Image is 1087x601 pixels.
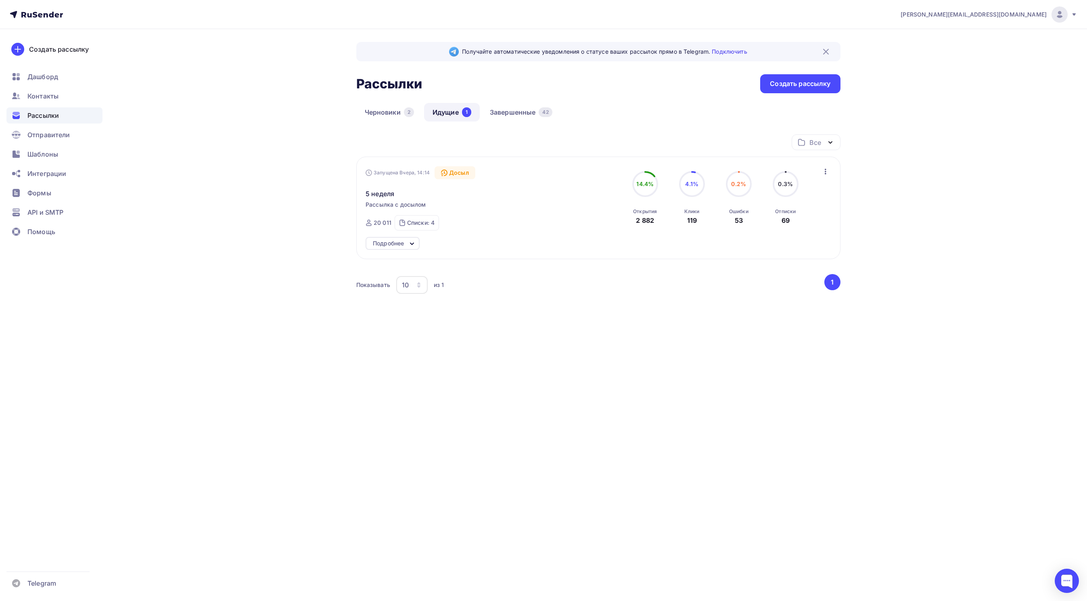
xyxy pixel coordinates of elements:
div: Подробнее [373,239,404,248]
span: Получайте автоматические уведомления о статусе ваших рассылок прямо в Telegram. [462,48,747,56]
a: Шаблоны [6,146,102,162]
button: 10 [396,276,428,294]
span: Шаблоны [27,149,58,159]
div: 1 [462,107,471,117]
button: Все [792,134,840,150]
a: Контакты [6,88,102,104]
a: Формы [6,185,102,201]
a: Подключить [712,48,747,55]
span: Формы [27,188,51,198]
div: Досыл [435,166,475,179]
div: 119 [687,216,697,225]
div: Списки: 4 [407,219,435,227]
span: 14.4% [636,180,654,187]
div: Запущена Вчера, 14:14 [366,170,430,176]
span: Telegram [27,578,56,588]
div: из 1 [434,281,444,289]
span: Отправители [27,130,70,140]
div: 20 011 [374,219,391,227]
div: 2 882 [636,216,654,225]
a: Идущие1 [424,103,480,121]
a: Дашборд [6,69,102,85]
a: Отправители [6,127,102,143]
div: Показывать [356,281,390,289]
ul: Pagination [823,274,840,290]
div: Открытия [633,208,657,215]
a: [PERSON_NAME][EMAIL_ADDRESS][DOMAIN_NAME] [901,6,1077,23]
a: Завершенные42 [481,103,561,121]
a: Черновики2 [356,103,422,121]
div: Отписки [775,208,796,215]
span: 0.3% [778,180,793,187]
span: Дашборд [27,72,58,82]
div: Клики [684,208,699,215]
span: Рассылки [27,111,59,120]
span: API и SMTP [27,207,63,217]
h2: Рассылки [356,76,422,92]
div: 42 [539,107,552,117]
a: Рассылки [6,107,102,124]
div: Все [809,138,821,147]
div: Создать рассылку [770,79,830,88]
span: Рассылка с досылом [366,201,426,209]
img: Telegram [449,47,459,57]
span: 5 неделя [366,189,394,199]
span: 0.2% [731,180,746,187]
div: 53 [735,216,743,225]
div: Ошибки [729,208,748,215]
button: Go to page 1 [824,274,840,290]
span: [PERSON_NAME][EMAIL_ADDRESS][DOMAIN_NAME] [901,10,1047,19]
span: 4.1% [685,180,698,187]
span: Интеграции [27,169,66,178]
span: Помощь [27,227,55,237]
div: 69 [782,216,790,225]
span: Контакты [27,91,59,101]
div: 2 [404,107,414,117]
div: Создать рассылку [29,44,89,54]
div: 10 [402,280,409,290]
